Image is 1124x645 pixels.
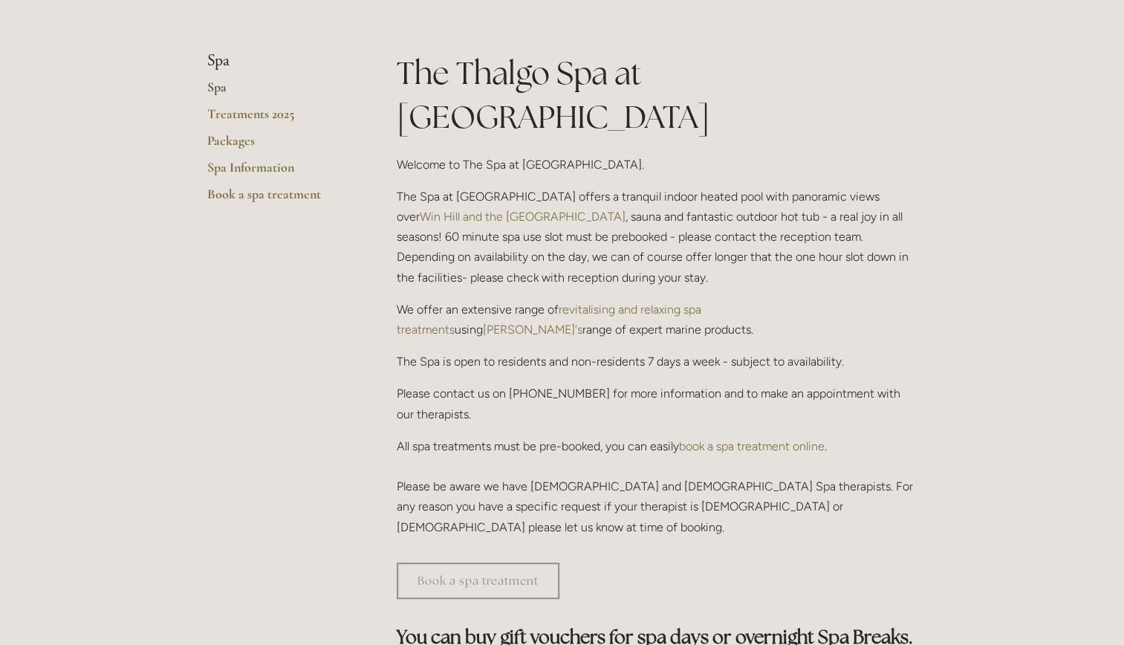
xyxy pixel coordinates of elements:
h1: The Thalgo Spa at [GEOGRAPHIC_DATA] [397,51,917,139]
p: The Spa is open to residents and non-residents 7 days a week - subject to availability. [397,351,917,372]
a: book a spa treatment online [679,439,825,453]
a: Win Hill and the [GEOGRAPHIC_DATA] [420,210,626,224]
a: Book a spa treatment [397,563,559,599]
a: Packages [207,132,349,159]
p: The Spa at [GEOGRAPHIC_DATA] offers a tranquil indoor heated pool with panoramic views over , sau... [397,187,917,288]
p: Welcome to The Spa at [GEOGRAPHIC_DATA]. [397,155,917,175]
a: Treatments 2025 [207,106,349,132]
p: We offer an extensive range of using range of expert marine products. [397,299,917,340]
a: Spa Information [207,159,349,186]
a: [PERSON_NAME]'s [483,322,582,337]
p: Please contact us on [PHONE_NUMBER] for more information and to make an appointment with our ther... [397,383,917,424]
a: Spa [207,79,349,106]
li: Spa [207,51,349,71]
p: All spa treatments must be pre-booked, you can easily . Please be aware we have [DEMOGRAPHIC_DATA... [397,436,917,537]
a: Book a spa treatment [207,186,349,213]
